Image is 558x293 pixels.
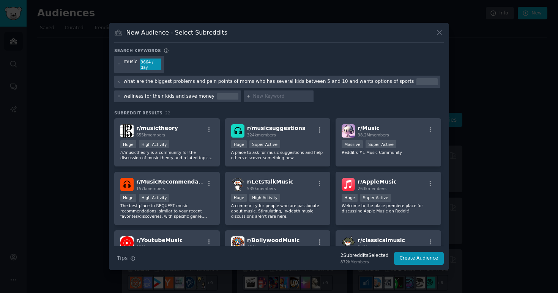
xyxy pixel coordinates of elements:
p: A community for people who are passionate about music. Stimulating, in-depth music discussions ar... [231,203,325,219]
img: MusicRecommendations [120,178,134,191]
h3: Search keywords [114,48,161,53]
span: 456k members [247,245,276,249]
img: AppleMusic [342,178,355,191]
span: r/ AppleMusic [358,179,397,185]
span: Subreddit Results [114,110,162,116]
div: 2 Subreddit s Selected [340,252,389,259]
img: YoutubeMusic [120,236,134,250]
div: High Activity [139,140,170,148]
div: 9664 / day [140,59,161,71]
span: 120k members [136,245,165,249]
div: Huge [120,140,136,148]
div: Huge [231,194,247,202]
span: 38.2M members [358,133,389,137]
span: r/ Music [358,125,379,131]
span: 263k members [358,186,386,191]
div: Huge [342,194,358,202]
img: classicalmusic [342,236,355,250]
span: r/ musicsuggestions [247,125,306,131]
img: BollywoodMusic [231,236,244,250]
button: Tips [114,252,138,265]
input: New Keyword [253,93,311,100]
span: 22 [165,111,170,115]
p: Reddit’s #1 Music Community [342,150,435,155]
p: The best place to REQUEST music recommendations: similar to your recent favorites/discoveries, wi... [120,203,214,219]
div: Super Active [366,140,396,148]
h3: New Audience - Select Subreddits [126,29,227,36]
span: 157k members [136,186,165,191]
span: Tips [117,254,128,262]
div: Huge [231,140,247,148]
div: what are the biggest problems and pain points of moms who has several kids between 5 and 10 and w... [124,78,414,85]
span: r/ YoutubeMusic [136,237,183,243]
img: LetsTalkMusic [231,178,244,191]
div: music [124,59,137,71]
div: Super Active [249,140,280,148]
span: 535k members [247,186,276,191]
span: r/ MusicRecommendations [136,179,213,185]
span: r/ musictheory [136,125,178,131]
p: /r/musictheory is a community for the discussion of music theory and related topics. [120,150,214,160]
img: Music [342,124,355,138]
span: r/ LetsTalkMusic [247,179,293,185]
img: musicsuggestions [231,124,244,138]
span: r/ classicalmusic [358,237,405,243]
div: High Activity [139,194,170,202]
p: A place to ask for music suggestions and help others discover something new. [231,150,325,160]
div: wellness for their kids and save money [124,93,215,100]
div: Massive [342,140,363,148]
button: Create Audience [394,252,444,265]
div: High Activity [249,194,280,202]
span: 2.4M members [358,245,386,249]
span: 324k members [247,133,276,137]
span: 655k members [136,133,165,137]
span: r/ BollywoodMusic [247,237,300,243]
p: Welcome to the place premiere place for discussing Apple Music on Reddit! [342,203,435,214]
img: musictheory [120,124,134,138]
div: Super Active [360,194,391,202]
div: 872k Members [340,259,389,264]
div: Huge [120,194,136,202]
